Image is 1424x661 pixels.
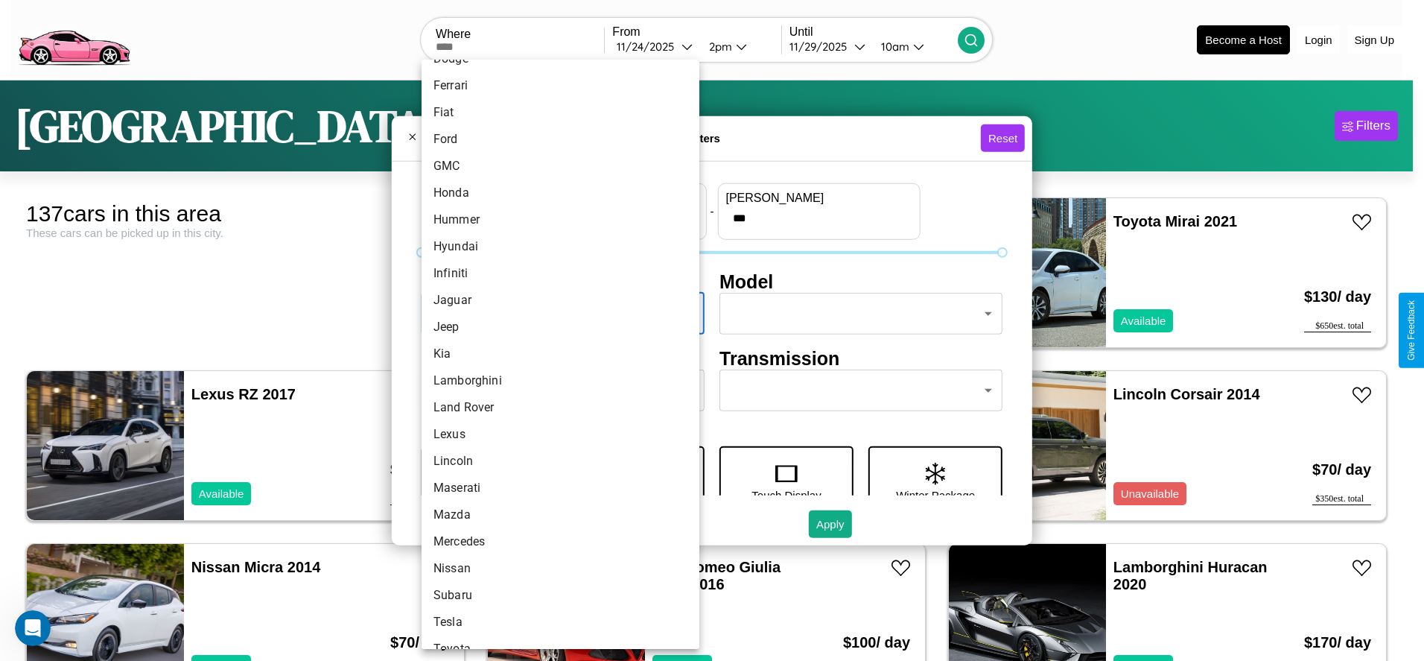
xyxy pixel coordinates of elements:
li: Hummer [422,206,699,233]
li: Lamborghini [422,367,699,394]
li: Honda [422,180,699,206]
li: Ferrari [422,72,699,99]
li: Fiat [422,99,699,126]
li: GMC [422,153,699,180]
iframe: Intercom live chat [15,610,51,646]
li: Land Rover [422,394,699,421]
li: Infiniti [422,260,699,287]
li: Subaru [422,582,699,609]
li: Ford [422,126,699,153]
li: Tesla [422,609,699,636]
li: Mercedes [422,528,699,555]
li: Nissan [422,555,699,582]
li: Maserati [422,475,699,502]
div: Give Feedback [1406,300,1417,361]
li: Lincoln [422,448,699,475]
li: Jeep [422,314,699,341]
li: Jaguar [422,287,699,314]
li: Kia [422,341,699,367]
li: Hyundai [422,233,699,260]
li: Lexus [422,421,699,448]
li: Mazda [422,502,699,528]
